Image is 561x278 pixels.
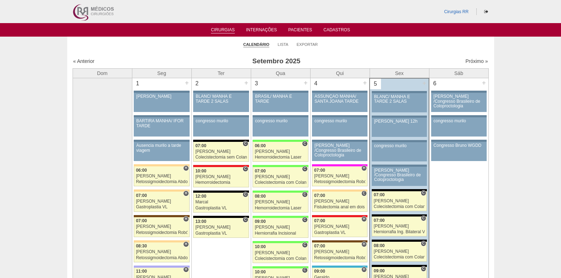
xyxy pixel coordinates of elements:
[134,266,189,268] div: Key: Christóvão da Gama
[136,174,187,178] div: [PERSON_NAME]
[134,242,189,262] a: H 08:30 [PERSON_NAME] Retossigmoidectomia Abdominal VL
[372,140,427,142] div: Key: Aviso
[314,205,365,209] div: Fistulectomia anal em dois tempos
[193,216,249,218] div: Key: Blanc
[314,180,365,184] div: Retossigmoidectomia Robótica
[372,93,427,112] a: BLANC/ MANHÃ E TARDE 2 SALAS
[429,78,440,89] div: 6
[253,91,308,93] div: Key: Aviso
[253,165,308,167] div: Key: Brasil
[253,241,308,243] div: Key: Brasil
[136,205,187,209] div: Gastroplastia VL
[372,242,427,262] a: C 08:00 [PERSON_NAME] Colecistectomia com Colangiografia VL
[431,115,487,117] div: Key: Aviso
[193,218,249,238] a: C 13:00 [PERSON_NAME] Gastroplastia VL
[73,68,132,78] th: Dom
[312,91,367,93] div: Key: Aviso
[136,244,147,248] span: 08:30
[372,189,427,191] div: Key: Blanc
[251,68,310,78] th: Qua
[134,164,189,166] div: Key: Bartira
[314,94,365,103] div: ASSUNÇÃO MANHÃ/ SANTA JOANA TARDE
[255,149,306,154] div: [PERSON_NAME]
[372,216,427,236] a: C 07:00 [PERSON_NAME] Herniorrafia Ing. Bilateral VL
[253,193,308,213] a: C 08:00 [PERSON_NAME] Hemorroidectomia Laser
[484,10,488,14] i: Sair
[193,91,249,93] div: Key: Aviso
[303,78,309,87] div: +
[255,143,266,148] span: 06:00
[361,216,367,222] span: Hospital
[255,251,306,255] div: [PERSON_NAME]
[361,165,367,171] span: Hospital
[314,199,365,204] div: [PERSON_NAME]
[312,217,367,237] a: H 07:00 [PERSON_NAME] Gastroplastia VL
[253,115,308,117] div: Key: Aviso
[431,93,487,112] a: [PERSON_NAME] /Congresso Brasileiro de Coloproctologia
[314,256,365,260] div: Retossigmoidectomia Robótica
[243,217,248,223] span: Consultório
[374,224,425,229] div: [PERSON_NAME]
[374,230,425,234] div: Herniorrafia Ing. Bilateral VL
[193,191,249,193] div: Key: Blanc
[253,117,308,137] a: congresso murilo
[374,268,385,273] span: 09:00
[323,27,350,34] a: Cadastros
[195,219,206,224] span: 13:00
[255,155,306,160] div: Hemorroidectomia Laser
[361,241,367,247] span: Hospital
[374,249,425,254] div: [PERSON_NAME]
[361,267,367,272] span: Hospital
[192,78,203,89] div: 2
[372,191,427,211] a: C 07:00 [PERSON_NAME] Colecistectomia com Colangiografia VL
[73,58,95,64] a: « Anterior
[421,79,427,88] div: +
[312,117,367,137] a: congresso murilo
[193,165,249,167] div: Key: Assunção
[465,58,488,64] a: Próximo »
[132,78,143,89] div: 1
[434,143,484,148] div: Congresso Bruno WGDD
[312,189,367,192] div: Key: Bartira
[421,190,426,196] span: Consultório
[370,68,429,78] th: Sex
[314,168,325,173] span: 07:00
[195,231,247,236] div: Gastroplastia VL
[421,241,426,246] span: Consultório
[288,27,312,34] a: Pacientes
[255,169,266,173] span: 07:00
[374,192,385,197] span: 07:00
[255,231,306,236] div: Herniorrafia Incisional
[136,224,187,229] div: [PERSON_NAME]
[374,255,425,260] div: Colecistectomia com Colangiografia VL
[136,143,187,153] div: Ausencia murilo a tarde viagem
[312,242,367,262] a: H 07:00 [PERSON_NAME] Retossigmoidectomia Robótica
[311,78,322,89] div: 4
[374,204,425,209] div: Colecistectomia com Colangiografia VL
[195,149,247,154] div: [PERSON_NAME]
[195,225,247,230] div: [PERSON_NAME]
[255,194,266,199] span: 08:00
[134,91,189,93] div: Key: Aviso
[372,165,427,167] div: Key: Aviso
[255,256,306,261] div: Colecistectomia com Colangiografia VL
[136,256,187,260] div: Retossigmoidectomia Abdominal VL
[195,143,206,148] span: 07:00
[372,240,427,242] div: Key: Blanc
[134,215,189,217] div: Key: Santa Joana
[444,9,469,14] a: Cirurgias RR
[297,42,318,47] a: Exportar
[136,180,187,184] div: Retossigmoidectomia Abdominal VL
[195,169,206,173] span: 10:00
[243,141,248,146] span: Consultório
[255,119,306,123] div: congresso murilo
[136,218,147,223] span: 07:00
[372,91,427,93] div: Key: Aviso
[314,224,365,229] div: [PERSON_NAME]
[312,266,367,268] div: Key: Neomater
[314,193,325,198] span: 07:00
[183,191,189,196] span: Hospital
[255,269,266,274] span: 10:00
[195,155,247,160] div: Colecistectomia sem Colangiografia VL
[136,199,187,204] div: [PERSON_NAME]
